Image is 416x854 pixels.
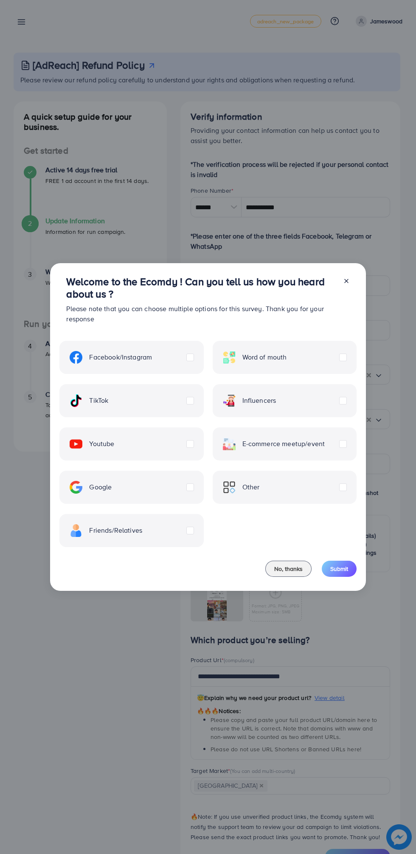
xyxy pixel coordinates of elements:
h3: Welcome to the Ecomdy ! Can you tell us how you heard about us ? [66,275,336,300]
img: ic-influencers.a620ad43.svg [223,394,236,407]
img: ic-word-of-mouth.a439123d.svg [223,351,236,364]
img: ic-tiktok.4b20a09a.svg [70,394,82,407]
span: Google [89,482,112,492]
img: ic-facebook.134605ef.svg [70,351,82,364]
img: ic-google.5bdd9b68.svg [70,481,82,494]
button: No, thanks [265,561,312,577]
img: ic-other.99c3e012.svg [223,481,236,494]
span: Facebook/Instagram [89,352,152,362]
img: ic-youtube.715a0ca2.svg [70,438,82,450]
img: ic-ecommerce.d1fa3848.svg [223,438,236,450]
img: ic-freind.8e9a9d08.svg [70,524,82,537]
span: Submit [330,565,348,573]
span: TikTok [89,396,108,405]
p: Please note that you can choose multiple options for this survey. Thank you for your response [66,303,336,324]
span: No, thanks [274,565,303,573]
span: Friends/Relatives [89,525,142,535]
span: E-commerce meetup/event [242,439,325,449]
button: Submit [322,561,357,577]
span: Word of mouth [242,352,287,362]
span: Other [242,482,260,492]
span: Influencers [242,396,276,405]
span: Youtube [89,439,114,449]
